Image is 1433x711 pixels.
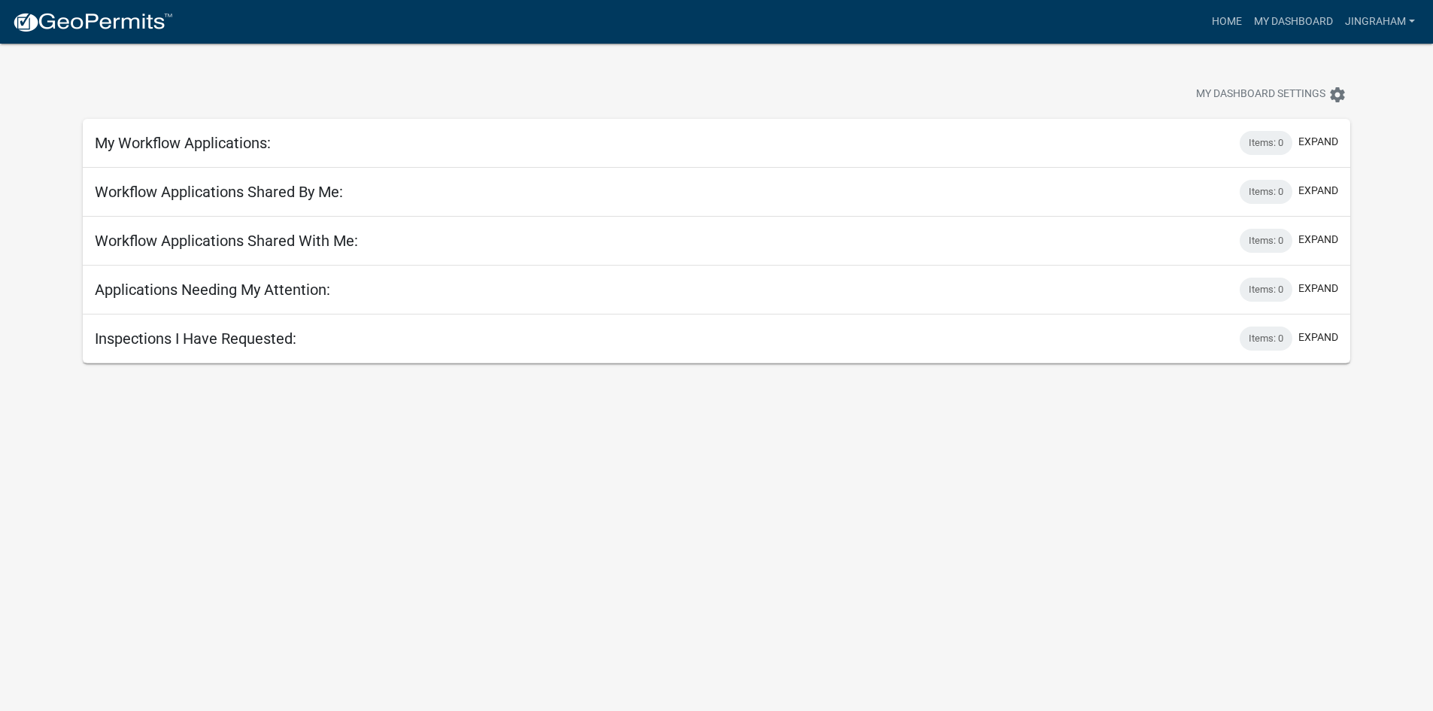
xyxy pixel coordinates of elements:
[1298,134,1338,150] button: expand
[1328,86,1346,104] i: settings
[1206,8,1248,36] a: Home
[95,330,296,348] h5: Inspections I Have Requested:
[1240,131,1292,155] div: Items: 0
[1240,327,1292,351] div: Items: 0
[1298,281,1338,296] button: expand
[95,281,330,299] h5: Applications Needing My Attention:
[95,232,358,250] h5: Workflow Applications Shared With Me:
[1339,8,1421,36] a: jingraham
[1196,86,1325,104] span: My Dashboard Settings
[95,183,343,201] h5: Workflow Applications Shared By Me:
[1298,330,1338,345] button: expand
[1298,232,1338,248] button: expand
[1184,80,1359,109] button: My Dashboard Settingssettings
[1240,278,1292,302] div: Items: 0
[95,134,271,152] h5: My Workflow Applications:
[1248,8,1339,36] a: My Dashboard
[1240,229,1292,253] div: Items: 0
[1240,180,1292,204] div: Items: 0
[1298,183,1338,199] button: expand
